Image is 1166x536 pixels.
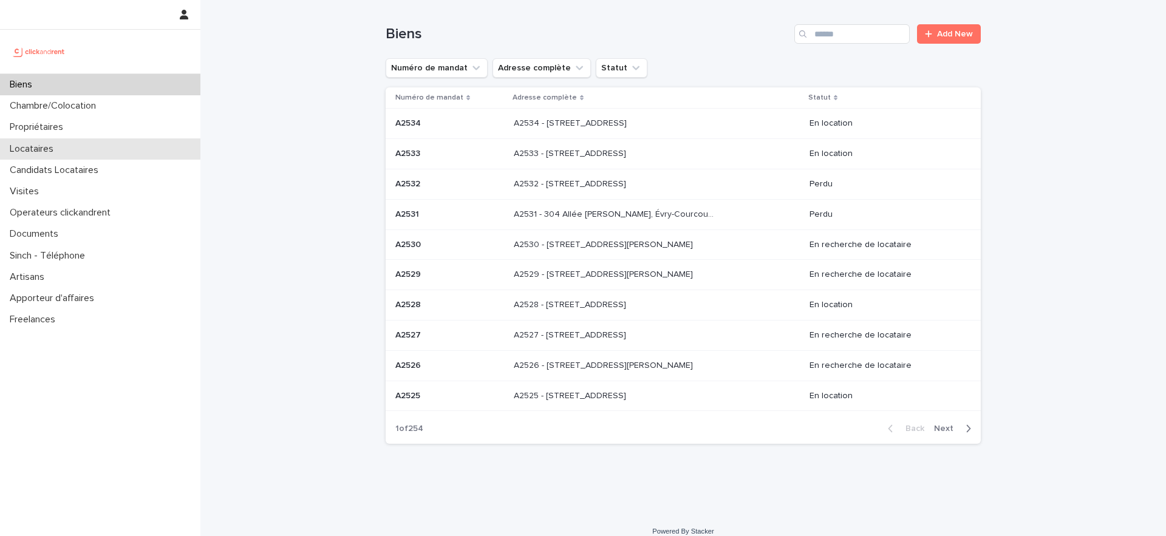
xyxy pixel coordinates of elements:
button: Back [878,423,929,434]
tr: A2526A2526 A2526 - [STREET_ADDRESS][PERSON_NAME]A2526 - [STREET_ADDRESS][PERSON_NAME] En recherch... [386,350,981,381]
p: En location [810,300,961,310]
p: A2533 - [STREET_ADDRESS] [514,146,629,159]
tr: A2528A2528 A2528 - [STREET_ADDRESS]A2528 - [STREET_ADDRESS] En location [386,290,981,321]
p: A2532 [395,177,423,189]
img: UCB0brd3T0yccxBKYDjQ [10,39,69,64]
tr: A2531A2531 A2531 - 304 Allée [PERSON_NAME], Évry-Courcouronnes 91000A2531 - 304 Allée [PERSON_NAM... [386,199,981,229]
p: A2527 - [STREET_ADDRESS] [514,328,629,341]
p: Chambre/Colocation [5,100,106,112]
p: A2526 [395,358,423,371]
p: A2528 [395,297,423,310]
p: En recherche de locataire [810,330,961,341]
p: A2534 [395,116,423,129]
span: Back [898,424,924,433]
p: Operateurs clickandrent [5,207,120,219]
p: 1 of 254 [386,414,433,444]
p: A2534 - 134 Cours Aquitaine, Boulogne-Billancourt 92100 [514,116,629,129]
p: A2530 [395,237,423,250]
p: A2531 [395,207,421,220]
p: Visites [5,186,49,197]
button: Next [929,423,981,434]
a: Add New [917,24,981,44]
span: Add New [937,30,973,38]
p: En recherche de locataire [810,240,961,250]
p: En location [810,391,961,401]
p: A2531 - 304 Allée Pablo Neruda, Évry-Courcouronnes 91000 [514,207,718,220]
p: Numéro de mandat [395,91,463,104]
p: Freelances [5,314,65,325]
p: Perdu [810,179,961,189]
p: Propriétaires [5,121,73,133]
p: Adresse complète [513,91,577,104]
tr: A2534A2534 A2534 - [STREET_ADDRESS]A2534 - [STREET_ADDRESS] En location [386,109,981,139]
p: Locataires [5,143,63,155]
p: En location [810,149,961,159]
p: Biens [5,79,42,90]
button: Adresse complète [493,58,591,78]
tr: A2530A2530 A2530 - [STREET_ADDRESS][PERSON_NAME]A2530 - [STREET_ADDRESS][PERSON_NAME] En recherch... [386,229,981,260]
input: Search [794,24,910,44]
tr: A2529A2529 A2529 - [STREET_ADDRESS][PERSON_NAME]A2529 - [STREET_ADDRESS][PERSON_NAME] En recherch... [386,260,981,290]
a: Powered By Stacker [652,528,714,535]
p: Candidats Locataires [5,165,108,176]
p: Apporteur d'affaires [5,293,104,304]
p: En recherche de locataire [810,270,961,280]
p: A2525 [395,388,423,401]
button: Statut [596,58,647,78]
tr: A2525A2525 A2525 - [STREET_ADDRESS]A2525 - [STREET_ADDRESS] En location [386,381,981,411]
p: A2525 - [STREET_ADDRESS] [514,388,629,401]
button: Numéro de mandat [386,58,488,78]
tr: A2532A2532 A2532 - [STREET_ADDRESS]A2532 - [STREET_ADDRESS] Perdu [386,169,981,199]
h1: Biens [386,25,789,43]
p: A2533 [395,146,423,159]
p: A2529 [395,267,423,280]
p: Artisans [5,271,54,283]
p: Sinch - Téléphone [5,250,95,262]
p: Perdu [810,209,961,220]
p: A2527 [395,328,423,341]
p: A2528 - [STREET_ADDRESS] [514,297,629,310]
p: Documents [5,228,68,240]
p: En location [810,118,961,129]
p: A2532 - [STREET_ADDRESS] [514,177,629,189]
tr: A2527A2527 A2527 - [STREET_ADDRESS]A2527 - [STREET_ADDRESS] En recherche de locataire [386,320,981,350]
span: Next [934,424,961,433]
tr: A2533A2533 A2533 - [STREET_ADDRESS]A2533 - [STREET_ADDRESS] En location [386,139,981,169]
p: En recherche de locataire [810,361,961,371]
p: Statut [808,91,831,104]
p: A2529 - 14 rue Honoré de Balzac, Garges-lès-Gonesse 95140 [514,267,695,280]
p: A2530 - [STREET_ADDRESS][PERSON_NAME] [514,237,695,250]
p: A2526 - [STREET_ADDRESS][PERSON_NAME] [514,358,695,371]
